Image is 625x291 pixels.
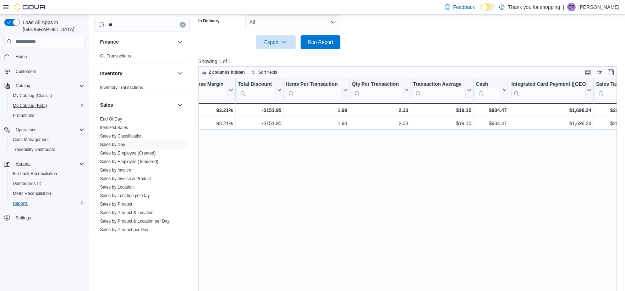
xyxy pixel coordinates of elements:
[4,49,84,241] nav: Complex example
[238,81,281,99] button: Total Discount
[7,91,87,101] button: My Catalog (Classic)
[13,103,47,108] span: My Catalog (Beta)
[100,210,154,216] span: Sales by Product & Location
[191,81,227,99] div: Gross Margin
[100,159,158,164] span: Sales by Employee (Tendered)
[13,213,84,222] span: Settings
[16,161,31,167] span: Reports
[13,125,84,134] span: Operations
[13,67,39,76] a: Customers
[596,81,623,99] div: Sales Tax
[238,119,281,128] div: -$151.95
[607,68,615,77] button: Enter fullscreen
[16,215,31,221] span: Settings
[100,125,128,130] a: Itemized Sales
[567,3,576,11] div: Caleb Pittman
[100,227,148,233] span: Sales by Product per Day
[100,176,151,181] span: Sales by Invoice & Product
[13,137,49,142] span: Cash Management
[100,117,122,122] a: End Of Day
[413,81,471,99] button: Transaction Average
[7,111,87,121] button: Promotions
[100,193,150,198] a: Sales by Location per Day
[100,70,174,77] button: Inventory
[13,52,84,61] span: Home
[100,38,174,45] button: Finance
[100,185,134,190] a: Sales by Location
[16,127,37,133] span: Operations
[100,193,150,198] span: Sales by Location per Day
[238,106,281,114] div: -$151.95
[1,125,87,135] button: Operations
[10,91,55,100] a: My Catalog (Classic)
[198,58,621,65] p: Showing 1 of 1
[100,134,143,139] a: Sales by Classification
[10,169,60,178] a: BioTrack Reconciliation
[100,53,131,59] span: GL Transactions
[584,68,592,77] button: Keyboard shortcuts
[508,3,560,11] p: Thank you for shopping
[511,81,586,99] div: Integrated Card Payment (US)
[10,101,50,110] a: My Catalog (Beta)
[481,4,495,11] input: Dark Mode
[13,82,33,90] button: Catalog
[453,4,475,11] span: Feedback
[1,66,87,76] button: Customers
[14,4,46,11] img: Cova
[10,189,84,198] span: Metrc Reconciliation
[1,51,87,62] button: Home
[100,116,122,122] span: End Of Day
[100,202,132,207] a: Sales by Product
[100,70,122,77] h3: Inventory
[13,201,28,206] span: Reports
[286,81,347,99] button: Items Per Transaction
[10,101,84,110] span: My Catalog (Beta)
[13,82,84,90] span: Catalog
[476,81,501,88] div: Cash
[176,38,184,46] button: Finance
[260,35,291,49] span: Export
[413,106,471,114] div: $19.15
[100,210,154,215] a: Sales by Product & Location
[100,142,125,147] span: Sales by Day
[352,106,408,114] div: 2.33
[198,18,220,24] label: Is Delivery
[511,81,586,88] div: Integrated Card Payment ([GEOGRAPHIC_DATA])
[191,106,233,114] div: 93.21%
[100,168,131,173] a: Sales by Invoice
[13,113,34,118] span: Promotions
[286,106,347,114] div: 1.98
[7,101,87,111] button: My Catalog (Beta)
[10,179,84,188] span: Dashboards
[100,176,151,181] a: Sales by Invoice & Product
[10,145,84,154] span: Traceabilty Dashboard
[16,83,30,89] span: Catalog
[100,219,170,224] a: Sales by Product & Location per Day
[286,81,342,99] div: Items Per Transaction
[7,179,87,189] a: Dashboards
[94,83,190,95] div: Inventory
[352,81,402,88] div: Qty Per Transaction
[100,85,143,90] span: Inventory Transactions
[100,101,174,108] button: Sales
[569,3,575,11] span: CP
[413,119,471,128] div: $19.15
[13,52,30,61] a: Home
[1,81,87,91] button: Catalog
[248,68,280,77] button: Sort fields
[10,91,84,100] span: My Catalog (Classic)
[100,142,125,147] a: Sales by Day
[10,111,37,120] a: Promotions
[10,169,84,178] span: BioTrack Reconciliation
[1,213,87,223] button: Settings
[100,85,143,90] a: Inventory Transactions
[176,69,184,78] button: Inventory
[13,67,84,75] span: Customers
[1,159,87,169] button: Reports
[10,135,84,144] span: Cash Management
[286,81,342,88] div: Items Per Transaction
[100,159,158,164] a: Sales by Employee (Tendered)
[256,35,296,49] button: Export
